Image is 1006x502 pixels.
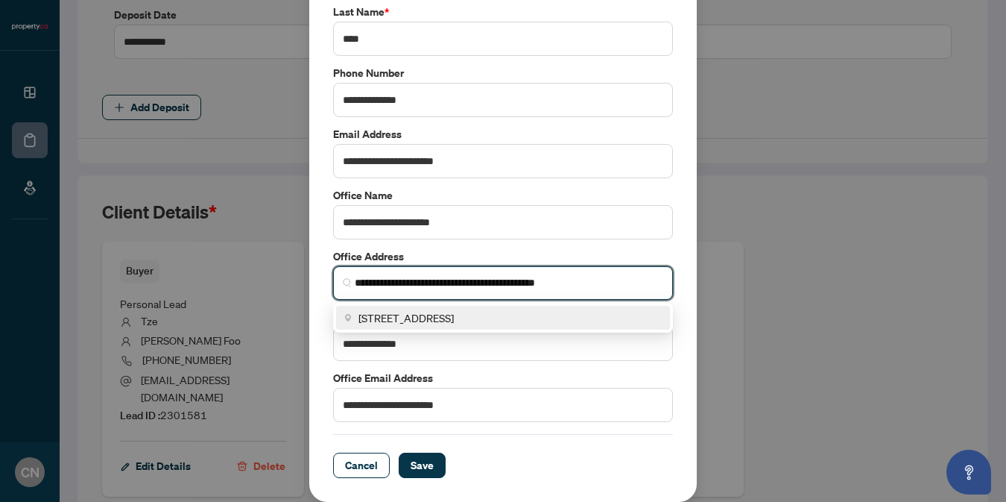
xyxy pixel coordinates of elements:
[345,454,378,477] span: Cancel
[411,454,434,477] span: Save
[333,187,673,204] label: Office Name
[946,450,991,495] button: Open asap
[333,453,390,478] button: Cancel
[358,310,454,326] span: [STREET_ADDRESS]
[333,248,673,265] label: Office Address
[333,126,673,142] label: Email Address
[399,453,446,478] button: Save
[333,4,673,20] label: Last Name
[333,370,673,386] label: Office Email Address
[333,65,673,81] label: Phone Number
[343,278,352,287] img: search_icon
